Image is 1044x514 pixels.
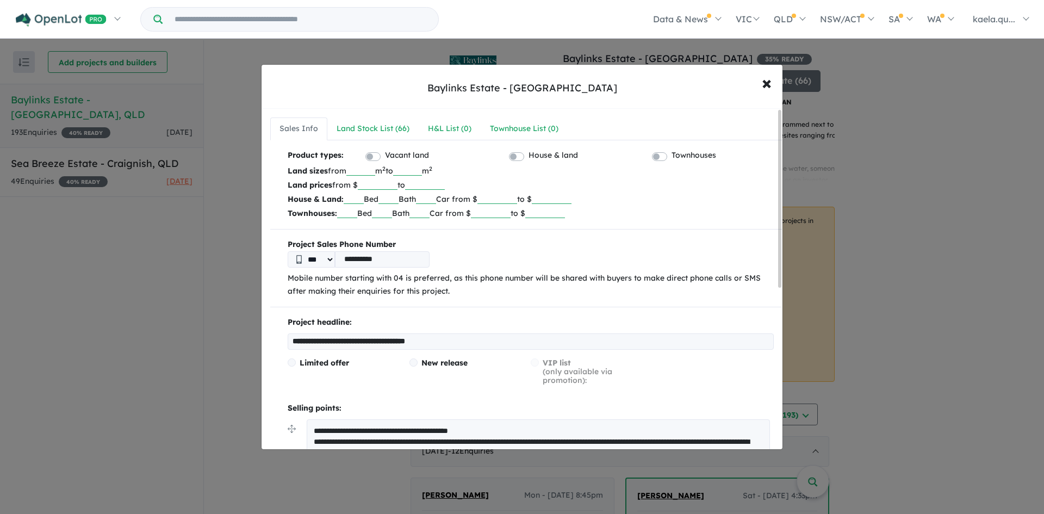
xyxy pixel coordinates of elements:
[288,425,296,433] img: drag.svg
[288,402,774,415] p: Selling points:
[421,358,468,368] span: New release
[490,122,558,135] div: Townhouse List ( 0 )
[288,180,332,190] b: Land prices
[288,166,328,176] b: Land sizes
[288,208,337,218] b: Townhouses:
[672,149,716,162] label: Townhouses
[428,122,471,135] div: H&L List ( 0 )
[288,272,774,298] p: Mobile number starting with 04 is preferred, as this phone number will be shared with buyers to m...
[385,149,429,162] label: Vacant land
[529,149,578,162] label: House & land
[288,149,344,164] b: Product types:
[429,165,432,172] sup: 2
[288,194,344,204] b: House & Land:
[16,13,107,27] img: Openlot PRO Logo White
[427,81,617,95] div: Baylinks Estate - [GEOGRAPHIC_DATA]
[973,14,1015,24] span: kaela.qu...
[300,358,349,368] span: Limited offer
[288,206,774,220] p: Bed Bath Car from $ to $
[296,255,302,264] img: Phone icon
[337,122,409,135] div: Land Stock List ( 66 )
[279,122,318,135] div: Sales Info
[288,238,774,251] b: Project Sales Phone Number
[165,8,436,31] input: Try estate name, suburb, builder or developer
[288,164,774,178] p: from m to m
[288,178,774,192] p: from $ to
[288,192,774,206] p: Bed Bath Car from $ to $
[288,316,774,329] p: Project headline:
[762,71,772,94] span: ×
[382,165,386,172] sup: 2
